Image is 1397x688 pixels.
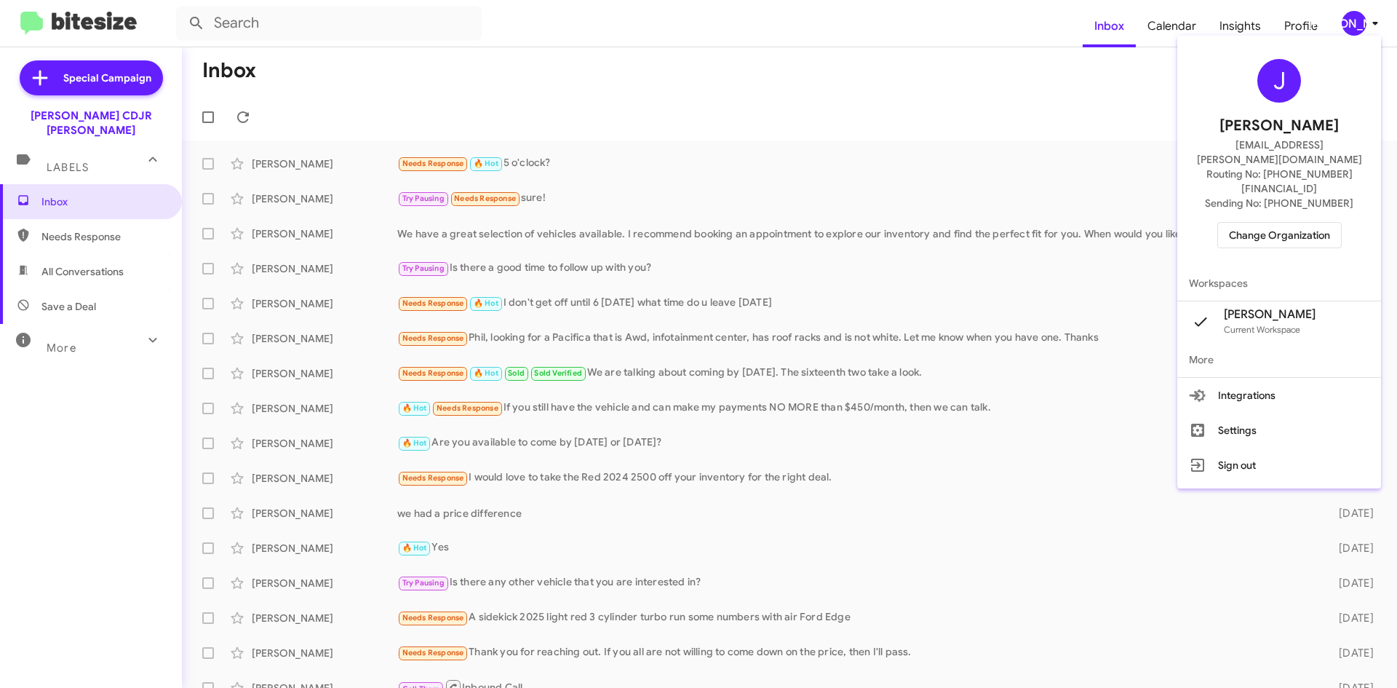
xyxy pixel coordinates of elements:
[1177,266,1381,301] span: Workspaces
[1177,378,1381,413] button: Integrations
[1177,413,1381,448] button: Settings
[1177,448,1381,483] button: Sign out
[1229,223,1330,248] span: Change Organization
[1177,342,1381,377] span: More
[1257,59,1301,103] div: J
[1205,196,1353,210] span: Sending No: [PHONE_NUMBER]
[1219,114,1339,138] span: [PERSON_NAME]
[1224,324,1300,335] span: Current Workspace
[1195,167,1364,196] span: Routing No: [PHONE_NUMBER][FINANCIAL_ID]
[1224,307,1316,322] span: [PERSON_NAME]
[1217,222,1342,248] button: Change Organization
[1195,138,1364,167] span: [EMAIL_ADDRESS][PERSON_NAME][DOMAIN_NAME]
